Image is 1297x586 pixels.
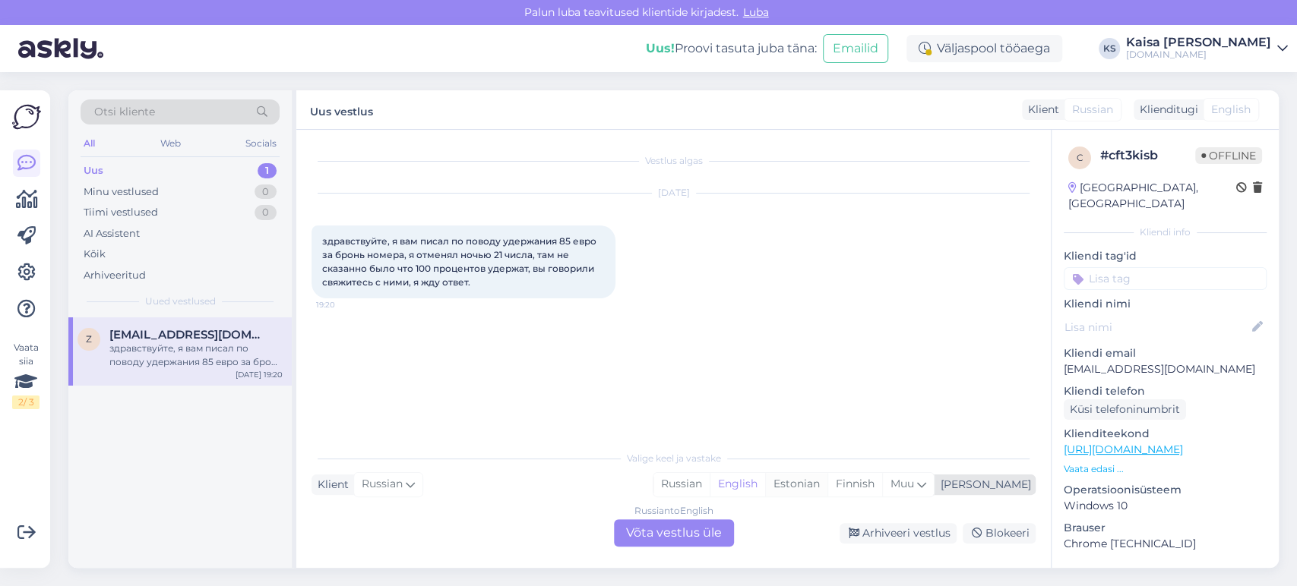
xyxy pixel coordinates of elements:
[891,477,914,490] span: Muu
[255,184,277,200] div: 0
[84,268,146,283] div: Arhiveeritud
[258,163,277,178] div: 1
[1064,482,1267,498] p: Operatsioonisüsteem
[1064,520,1267,536] p: Brauser
[935,477,1031,493] div: [PERSON_NAME]
[94,104,155,120] span: Otsi kliente
[84,247,106,262] div: Kõik
[84,184,159,200] div: Minu vestlused
[255,205,277,220] div: 0
[1126,36,1288,61] a: Kaisa [PERSON_NAME][DOMAIN_NAME]
[710,473,765,496] div: English
[84,163,103,178] div: Uus
[1064,248,1267,264] p: Kliendi tag'id
[1126,36,1271,49] div: Kaisa [PERSON_NAME]
[1064,498,1267,514] p: Windows 10
[312,154,1036,168] div: Vestlus algas
[312,186,1036,200] div: [DATE]
[145,295,216,308] span: Uued vestlused
[765,473,827,496] div: Estonian
[1100,146,1195,165] div: # cft3kisb
[1126,49,1271,61] div: [DOMAIN_NAME]
[1072,102,1113,118] span: Russian
[316,299,373,310] span: 19:20
[1064,399,1186,420] div: Küsi telefoninumbrit
[1064,296,1267,312] p: Kliendi nimi
[362,476,403,493] span: Russian
[840,523,957,543] div: Arhiveeri vestlus
[1064,319,1249,336] input: Lisa nimi
[109,328,267,342] span: ziminmaksim647@gmail.com
[1022,102,1059,118] div: Klient
[827,473,882,496] div: Finnish
[634,504,713,518] div: Russian to English
[614,519,734,547] div: Võta vestlus üle
[322,235,599,288] span: здравствуйте, я вам писал по поводу удержания 85 евро за бронь номера, я отменял ночью 21 числа, ...
[1064,383,1267,399] p: Kliendi telefon
[1211,102,1251,118] span: English
[1195,147,1262,164] span: Offline
[1134,102,1198,118] div: Klienditugi
[84,226,140,241] div: AI Assistent
[312,477,349,493] div: Klient
[1064,267,1267,290] input: Lisa tag
[236,369,283,380] div: [DATE] 19:20
[963,523,1036,543] div: Blokeeri
[81,134,98,153] div: All
[906,35,1062,62] div: Väljaspool tööaega
[12,102,41,131] img: Askly Logo
[1064,443,1183,456] a: [URL][DOMAIN_NAME]
[653,473,710,496] div: Russian
[1077,152,1083,163] span: c
[1064,361,1267,377] p: [EMAIL_ADDRESS][DOMAIN_NAME]
[1064,536,1267,552] p: Chrome [TECHNICAL_ID]
[12,395,40,409] div: 2 / 3
[12,341,40,409] div: Vaata siia
[1068,180,1236,212] div: [GEOGRAPHIC_DATA], [GEOGRAPHIC_DATA]
[310,99,373,120] label: Uus vestlus
[1064,462,1267,476] p: Vaata edasi ...
[242,134,280,153] div: Socials
[646,39,817,58] div: Proovi tasuta juba täna:
[86,333,92,345] span: z
[1064,225,1267,239] div: Kliendi info
[739,5,773,19] span: Luba
[823,34,888,63] button: Emailid
[109,342,283,369] div: здравствуйте, я вам писал по поводу удержания 85 евро за бронь номера, я отменял ночью 21 числа, ...
[1064,345,1267,361] p: Kliendi email
[1064,426,1267,442] p: Klienditeekond
[646,41,675,55] b: Uus!
[84,205,158,220] div: Tiimi vestlused
[1099,38,1120,59] div: KS
[312,452,1036,465] div: Valige keel ja vastake
[1064,567,1267,581] div: [PERSON_NAME]
[157,134,184,153] div: Web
